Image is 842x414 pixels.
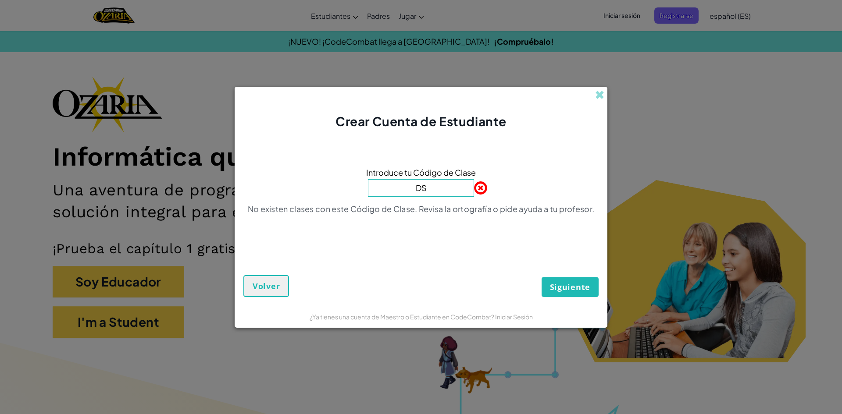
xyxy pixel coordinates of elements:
[550,282,590,292] span: Siguiente
[310,313,495,321] span: ¿Ya tienes una cuenta de Maestro o Estudiante en CodeCombat?
[366,166,476,179] span: Introduce tu Código de Clase
[542,277,599,297] button: Siguiente
[253,281,280,291] span: Volver
[495,313,533,321] a: Iniciar Sesión
[335,113,507,129] span: Crear Cuenta de Estudiante
[243,275,289,297] button: Volver
[248,204,595,214] p: No existen clases con este Código de Clase. Revisa la ortografía o pide ayuda a tu profesor.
